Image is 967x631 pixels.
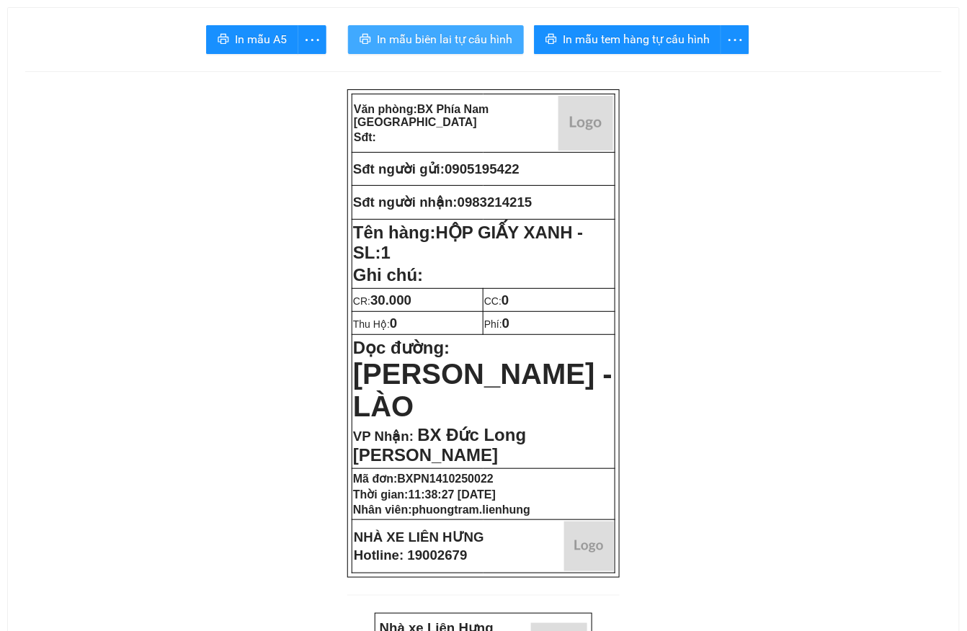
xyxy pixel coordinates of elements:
span: BX Phía Nam [GEOGRAPHIC_DATA] [354,103,489,128]
span: more [298,31,326,49]
span: BX Đức Long [PERSON_NAME] [353,425,526,465]
img: logo [564,522,614,571]
span: In mẫu A5 [235,30,287,48]
span: 0983214215 [458,194,532,210]
img: logo [558,96,613,151]
span: 1 [381,243,391,262]
strong: Mã đơn: [353,473,494,485]
span: 30.000 [370,292,411,308]
span: 11:38:27 [DATE] [409,488,496,501]
strong: Dọc đường: [353,338,612,420]
strong: Thời gian: [353,488,496,501]
strong: Văn phòng: [354,103,489,128]
span: 0 [502,315,509,331]
strong: Nhân viên: [353,504,530,516]
button: printerIn mẫu biên lai tự cấu hình [348,25,524,54]
span: 0 [502,292,509,308]
button: printerIn mẫu A5 [206,25,298,54]
span: printer [360,33,371,47]
strong: Hotline: 19002679 [354,547,468,563]
button: more [721,25,749,54]
span: In mẫu tem hàng tự cấu hình [563,30,710,48]
strong: Tên hàng: [353,223,583,262]
span: Phí: [484,318,509,330]
span: [PERSON_NAME] - LÀO [353,358,612,422]
span: phuongtram.lienhung [412,504,530,516]
span: CC: [484,295,509,307]
span: Thu Hộ: [353,318,397,330]
strong: NHÀ XE LIÊN HƯNG [354,529,484,545]
button: more [298,25,326,54]
span: printer [218,33,229,47]
strong: Sđt người nhận: [353,194,458,210]
span: In mẫu biên lai tự cấu hình [377,30,512,48]
span: HỘP GIẤY XANH - SL: [353,223,583,262]
span: printer [545,33,557,47]
span: CR: [353,295,411,307]
span: 0905195422 [445,161,520,176]
span: Ghi chú: [353,265,423,285]
strong: Sđt: [354,131,376,143]
span: more [721,31,749,49]
button: printerIn mẫu tem hàng tự cấu hình [534,25,721,54]
span: VP Nhận: [353,429,414,444]
span: 0 [390,315,397,331]
strong: Sđt người gửi: [353,161,445,176]
span: BXPN1410250022 [398,473,494,485]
